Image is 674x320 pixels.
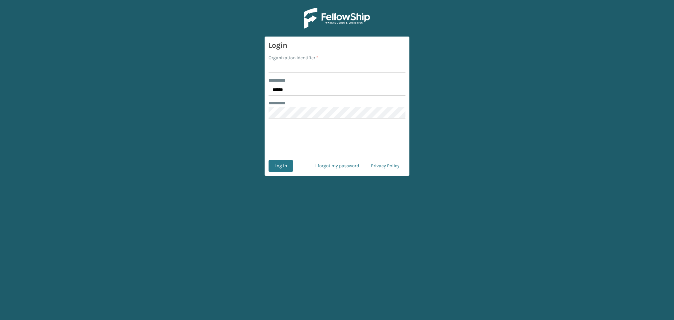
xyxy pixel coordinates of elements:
[365,160,405,172] a: Privacy Policy
[269,160,293,172] button: Log In
[309,160,365,172] a: I forgot my password
[269,54,318,61] label: Organization Identifier
[304,8,370,29] img: Logo
[287,126,387,152] iframe: reCAPTCHA
[269,40,405,50] h3: Login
